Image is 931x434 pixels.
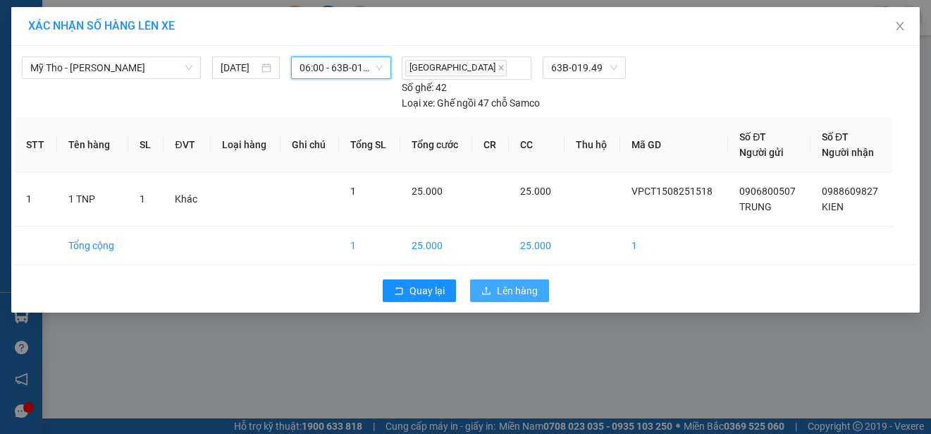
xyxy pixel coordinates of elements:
[402,95,435,111] span: Loại xe:
[15,172,57,227] td: 1
[402,95,540,111] div: Ghế ngồi 47 chỗ Samco
[551,57,617,78] span: 63B-019.49
[739,186,796,197] span: 0906800507
[822,201,844,212] span: KIEN
[822,186,878,197] span: 0988609827
[412,186,443,197] span: 25.000
[409,283,445,299] span: Quay lại
[300,57,382,78] span: 06:00 - 63B-019.49
[739,131,766,143] span: Số ĐT
[280,118,339,172] th: Ghi chú
[221,60,259,76] input: 15/08/2025
[880,7,920,47] button: Close
[12,63,126,83] div: 0906800507
[498,64,505,71] span: close
[134,95,197,109] span: Chưa cước :
[128,118,164,172] th: SL
[140,193,145,205] span: 1
[470,279,549,302] button: uploadLên hàng
[134,91,282,111] div: 25.000
[57,172,128,227] td: 1 TNP
[894,20,906,32] span: close
[350,186,356,197] span: 1
[15,118,57,172] th: STT
[339,118,400,172] th: Tổng SL
[12,46,126,63] div: TRUNG
[565,118,620,172] th: Thu hộ
[509,227,565,265] td: 25.000
[822,131,849,143] span: Số ĐT
[12,13,34,28] span: Gửi:
[472,118,509,172] th: CR
[136,13,169,28] span: Nhận:
[136,12,280,46] div: VP [GEOGRAPHIC_DATA]
[30,57,192,78] span: Mỹ Tho - Hồ Chí Minh
[136,63,280,83] div: 0988609827
[164,172,211,227] td: Khác
[57,118,128,172] th: Tên hàng
[509,118,565,172] th: CC
[739,147,784,158] span: Người gửi
[383,279,456,302] button: rollbackQuay lại
[28,19,175,32] span: XÁC NHẬN SỐ HÀNG LÊN XE
[822,147,874,158] span: Người nhận
[211,118,280,172] th: Loại hàng
[402,80,447,95] div: 42
[164,118,211,172] th: ĐVT
[400,118,472,172] th: Tổng cước
[402,80,433,95] span: Số ghế:
[620,227,728,265] td: 1
[620,118,728,172] th: Mã GD
[520,186,551,197] span: 25.000
[400,227,472,265] td: 25.000
[394,286,404,297] span: rollback
[481,286,491,297] span: upload
[339,227,400,265] td: 1
[497,283,538,299] span: Lên hàng
[631,186,713,197] span: VPCT1508251518
[57,227,128,265] td: Tổng cộng
[12,12,126,46] div: VP [PERSON_NAME]
[405,60,507,76] span: [GEOGRAPHIC_DATA]
[739,201,772,212] span: TRUNG
[136,46,280,63] div: KIEN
